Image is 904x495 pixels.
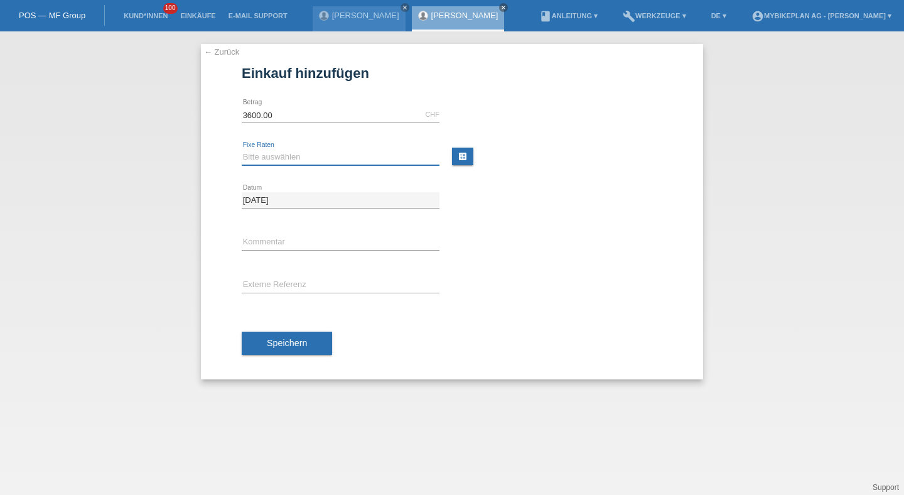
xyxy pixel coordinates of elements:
h1: Einkauf hinzufügen [242,65,662,81]
a: E-Mail Support [222,12,294,19]
a: account_circleMybikeplan AG - [PERSON_NAME] ▾ [745,12,898,19]
a: close [401,3,409,12]
a: [PERSON_NAME] [332,11,399,20]
i: book [539,10,552,23]
i: close [402,4,408,11]
a: POS — MF Group [19,11,85,20]
a: [PERSON_NAME] [431,11,498,20]
i: build [623,10,635,23]
i: calculate [458,151,468,161]
a: bookAnleitung ▾ [533,12,604,19]
a: Einkäufe [174,12,222,19]
i: account_circle [751,10,764,23]
a: Kund*innen [117,12,174,19]
a: calculate [452,148,473,165]
i: close [500,4,507,11]
a: DE ▾ [705,12,733,19]
a: ← Zurück [204,47,239,57]
span: 100 [163,3,178,14]
a: Support [873,483,899,492]
span: Speichern [267,338,307,348]
a: close [499,3,508,12]
a: buildWerkzeuge ▾ [616,12,692,19]
button: Speichern [242,332,332,356]
div: CHF [425,111,439,118]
